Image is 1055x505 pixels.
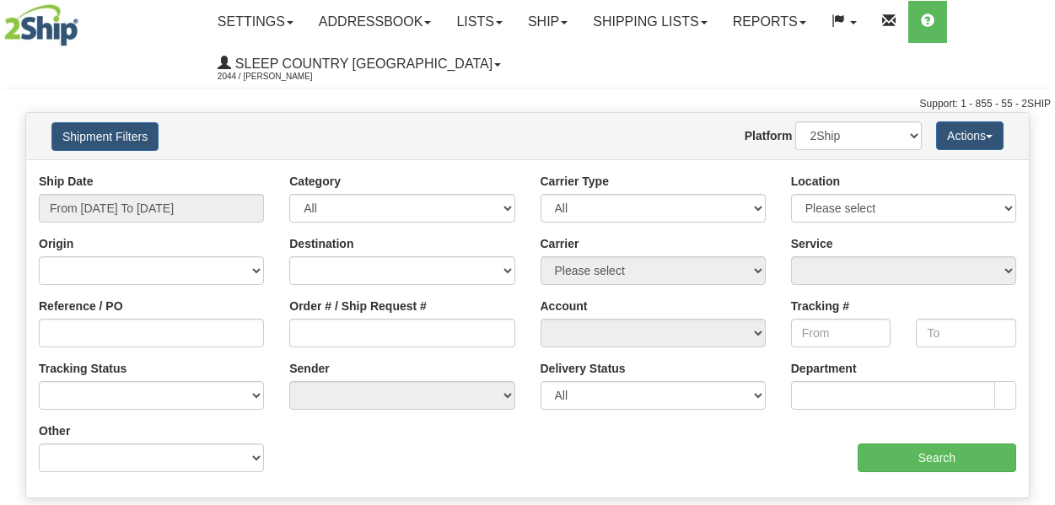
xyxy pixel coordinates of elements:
a: Reports [720,1,819,43]
label: Category [289,173,341,190]
label: Service [791,235,833,252]
label: Department [791,360,857,377]
label: Tracking Status [39,360,126,377]
a: Settings [205,1,306,43]
label: Other [39,422,70,439]
iframe: chat widget [1016,166,1053,338]
button: Shipment Filters [51,122,159,151]
label: Reference / PO [39,298,123,314]
a: Ship [515,1,580,43]
label: Sender [289,360,329,377]
a: Lists [444,1,514,43]
label: Platform [745,127,793,144]
input: Search [858,443,1016,472]
label: Destination [289,235,353,252]
label: Ship Date [39,173,94,190]
span: 2044 / [PERSON_NAME] [218,68,344,85]
input: To [916,319,1016,347]
span: Sleep Country [GEOGRAPHIC_DATA] [231,56,493,71]
img: logo2044.jpg [4,4,78,46]
label: Delivery Status [541,360,626,377]
label: Carrier [541,235,579,252]
label: Location [791,173,840,190]
a: Sleep Country [GEOGRAPHIC_DATA] 2044 / [PERSON_NAME] [205,43,514,85]
label: Account [541,298,588,314]
label: Carrier Type [541,173,609,190]
label: Order # / Ship Request # [289,298,427,314]
label: Origin [39,235,73,252]
div: Support: 1 - 855 - 55 - 2SHIP [4,97,1051,111]
a: Addressbook [306,1,444,43]
a: Shipping lists [580,1,719,43]
input: From [791,319,891,347]
label: Tracking # [791,298,849,314]
button: Actions [936,121,1004,150]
